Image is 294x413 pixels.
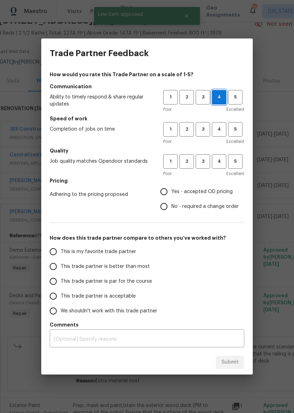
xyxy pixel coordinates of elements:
[50,234,244,241] h5: How does this trade partner compare to others you’ve worked with?
[226,106,244,113] span: Excellent
[163,170,172,177] span: Poor
[226,138,244,145] span: Excellent
[212,90,226,104] button: 4
[196,122,210,137] button: 3
[228,90,243,104] button: 5
[213,125,226,133] span: 4
[163,138,172,145] span: Poor
[179,90,194,104] button: 2
[179,122,194,137] button: 2
[50,177,244,184] h5: Pricing
[180,93,193,101] span: 2
[171,188,233,196] span: Yes - accepted OD pricing
[50,126,152,133] span: Completion of jobs on time
[196,157,209,166] span: 3
[50,321,244,328] h5: Comments
[212,154,226,169] button: 4
[163,90,178,104] button: 1
[196,154,210,169] button: 3
[229,93,242,101] span: 5
[212,93,226,101] span: 4
[164,157,177,166] span: 1
[61,263,150,270] span: This trade partner is better than most
[61,278,152,285] span: This trade partner is par for the course
[163,106,172,113] span: Poor
[50,244,244,318] div: How does this trade partner compare to others you’ve worked with?
[50,71,244,78] h4: How would you rate this Trade Partner on a scale of 1-5?
[50,147,244,154] h5: Quality
[61,293,136,300] span: This trade partner is acceptable
[160,184,244,214] div: Pricing
[171,203,239,210] span: No - required a change order
[61,307,157,315] span: We shouldn't work with this trade partner
[228,122,243,137] button: 5
[180,157,193,166] span: 2
[163,154,178,169] button: 1
[50,191,149,198] span: Adhering to the pricing proposed
[50,158,152,165] span: Job quality matches Opendoor standards
[164,93,177,101] span: 1
[212,122,226,137] button: 4
[226,170,244,177] span: Excellent
[213,157,226,166] span: 4
[229,125,242,133] span: 5
[180,125,193,133] span: 2
[196,93,209,101] span: 3
[61,248,136,256] span: This is my favorite trade partner
[196,125,209,133] span: 3
[50,94,152,108] span: Ability to timely respond & share regular updates
[229,157,242,166] span: 5
[163,122,178,137] button: 1
[50,83,244,90] h5: Communication
[196,90,210,104] button: 3
[228,154,243,169] button: 5
[50,115,244,122] h5: Speed of work
[164,125,177,133] span: 1
[50,48,149,58] h3: Trade Partner Feedback
[179,154,194,169] button: 2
